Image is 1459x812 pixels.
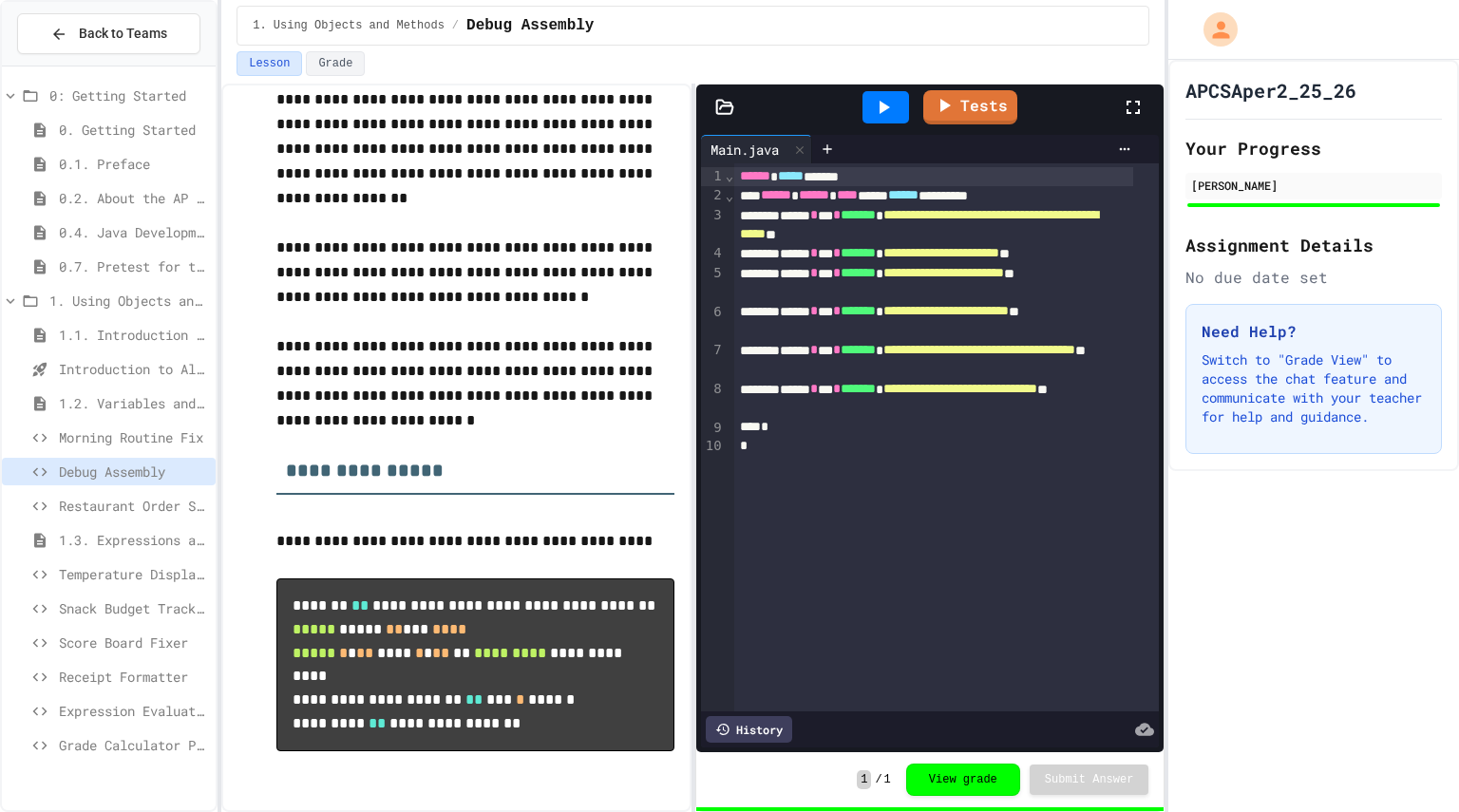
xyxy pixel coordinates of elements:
span: 1. Using Objects and Methods [49,291,208,311]
span: Snack Budget Tracker [59,598,208,618]
h2: Assignment Details [1185,232,1442,258]
div: History [706,716,792,743]
button: Lesson [237,51,302,76]
button: Grade [306,51,365,76]
span: Debug Assembly [59,462,208,482]
h2: Your Progress [1185,135,1442,161]
span: Receipt Formatter [59,667,208,687]
span: Fold line [725,168,734,183]
div: 2 [701,186,725,205]
span: Submit Answer [1045,772,1134,787]
div: [PERSON_NAME] [1191,177,1436,194]
div: 8 [701,380,725,419]
span: 1.3. Expressions and Output [New] [59,530,208,550]
div: 1 [701,167,725,186]
span: 1.1. Introduction to Algorithms, Programming, and Compilers [59,325,208,345]
span: / [875,772,881,787]
div: 5 [701,264,725,303]
p: Switch to "Grade View" to access the chat feature and communicate with your teacher for help and ... [1202,350,1426,426]
span: Expression Evaluator Fix [59,701,208,721]
span: Morning Routine Fix [59,427,208,447]
button: Submit Answer [1030,765,1149,795]
h3: Need Help? [1202,320,1426,343]
span: Grade Calculator Pro [59,735,208,755]
span: 1 [884,772,891,787]
a: Tests [923,90,1017,124]
span: 0: Getting Started [49,85,208,105]
span: 0.2. About the AP CSA Exam [59,188,208,208]
div: 3 [701,206,725,245]
div: 7 [701,341,725,380]
span: / [452,18,459,33]
div: Main.java [701,135,812,163]
div: No due date set [1185,266,1442,289]
span: 0.7. Pretest for the AP CSA Exam [59,256,208,276]
span: Score Board Fixer [59,633,208,652]
span: 0.1. Preface [59,154,208,174]
h1: APCSAper2_25_26 [1185,77,1356,104]
span: 1 [857,770,871,789]
div: 10 [701,437,725,456]
button: Back to Teams [17,13,200,54]
span: 1.2. Variables and Data Types [59,393,208,413]
span: 0.4. Java Development Environments [59,222,208,242]
span: Introduction to Algorithms, Programming, and Compilers [59,359,208,379]
span: 0. Getting Started [59,120,208,140]
div: 4 [701,244,725,263]
span: Fold line [725,188,734,203]
div: 9 [701,419,725,438]
span: Restaurant Order System [59,496,208,516]
span: Temperature Display Fix [59,564,208,584]
span: Back to Teams [79,24,167,44]
span: 1. Using Objects and Methods [253,18,445,33]
button: View grade [906,764,1020,796]
span: Debug Assembly [466,14,594,37]
div: Main.java [701,140,788,160]
div: My Account [1184,8,1242,51]
div: 6 [701,303,725,342]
